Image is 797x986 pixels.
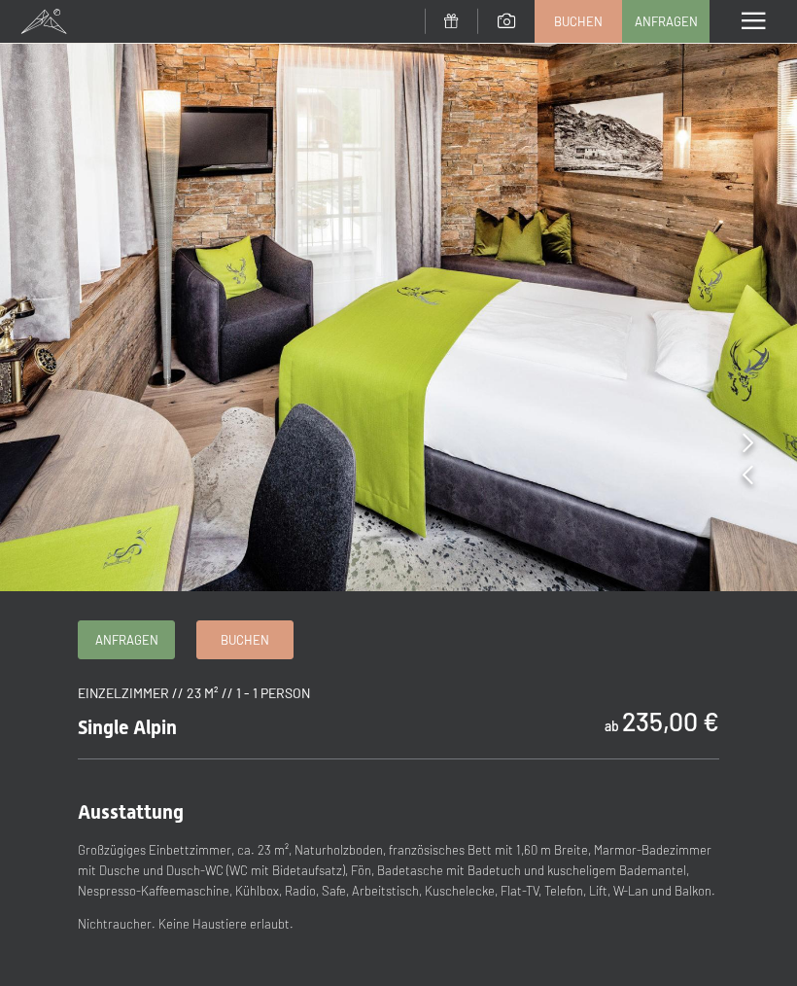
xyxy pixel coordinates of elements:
[622,705,719,736] b: 235,00 €
[78,800,184,824] span: Ausstattung
[95,631,158,649] span: Anfragen
[79,621,174,658] a: Anfragen
[78,685,310,701] span: Einzelzimmer // 23 m² // 1 - 1 Person
[221,631,269,649] span: Buchen
[536,1,621,42] a: Buchen
[635,13,698,30] span: Anfragen
[623,1,709,42] a: Anfragen
[78,914,719,934] p: Nichtraucher. Keine Haustiere erlaubt.
[554,13,603,30] span: Buchen
[78,716,177,739] span: Single Alpin
[78,840,719,900] p: Großzügiges Einbettzimmer, ca. 23 m², Naturholzboden, französisches Bett mit 1,60 m Breite, Marmo...
[605,718,619,734] span: ab
[197,621,293,658] a: Buchen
